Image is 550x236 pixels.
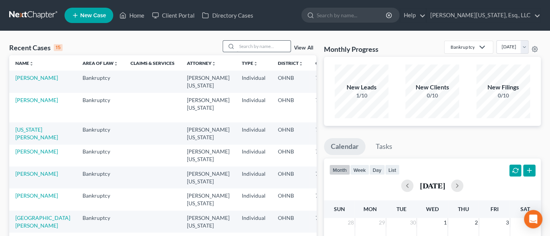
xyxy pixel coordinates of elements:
i: unfold_more [299,61,303,66]
a: [PERSON_NAME] [15,97,58,103]
td: 7 [309,211,348,233]
td: Individual [236,188,272,210]
span: Wed [426,206,439,212]
span: Fri [490,206,498,212]
span: Mon [363,206,377,212]
a: Tasks [369,138,399,155]
a: [GEOGRAPHIC_DATA][PERSON_NAME] [15,215,70,229]
h3: Monthly Progress [324,45,378,54]
th: Claims & Services [124,55,181,71]
div: 0/10 [405,92,459,99]
a: Calendar [324,138,365,155]
td: OHNB [272,145,309,167]
button: day [369,165,385,175]
span: Sat [520,206,530,212]
i: unfold_more [211,61,216,66]
div: 15 [54,44,63,51]
div: Recent Cases [9,43,63,52]
a: [PERSON_NAME] [15,74,58,81]
span: 2 [474,218,479,227]
a: Typeunfold_more [242,60,258,66]
td: [PERSON_NAME][US_STATE] [181,122,236,144]
td: OHNB [272,167,309,188]
td: Bankruptcy [76,211,124,233]
a: Attorneyunfold_more [187,60,216,66]
a: Area of Lawunfold_more [83,60,118,66]
td: 7 [309,122,348,144]
td: Individual [236,167,272,188]
a: Nameunfold_more [15,60,34,66]
div: Open Intercom Messenger [524,210,542,228]
button: list [385,165,400,175]
td: Individual [236,211,272,233]
td: OHNB [272,122,309,144]
td: 7 [309,93,348,122]
td: Individual [236,145,272,167]
td: Individual [236,122,272,144]
td: [PERSON_NAME][US_STATE] [181,211,236,233]
span: 29 [378,218,386,227]
td: OHNB [272,188,309,210]
td: Bankruptcy [76,71,124,92]
a: Chapterunfold_more [315,60,342,66]
a: Districtunfold_more [278,60,303,66]
td: Bankruptcy [76,145,124,167]
td: 7 [309,167,348,188]
td: OHNB [272,93,309,122]
span: 28 [347,218,355,227]
a: [PERSON_NAME][US_STATE], Esq., LLC [426,8,540,22]
td: 7 [309,71,348,92]
button: month [329,165,350,175]
a: [US_STATE][PERSON_NAME] [15,126,58,140]
td: [PERSON_NAME][US_STATE] [181,145,236,167]
input: Search by name... [317,8,387,22]
div: 0/10 [476,92,530,99]
td: Bankruptcy [76,122,124,144]
a: View All [294,45,313,51]
td: Bankruptcy [76,167,124,188]
td: Bankruptcy [76,93,124,122]
a: Directory Cases [198,8,257,22]
td: [PERSON_NAME][US_STATE] [181,93,236,122]
i: unfold_more [253,61,258,66]
td: Individual [236,93,272,122]
td: 7 [309,145,348,167]
a: Help [400,8,426,22]
div: 1/10 [335,92,388,99]
a: Client Portal [148,8,198,22]
span: Tue [396,206,406,212]
td: OHNB [272,71,309,92]
td: [PERSON_NAME][US_STATE] [181,188,236,210]
input: Search by name... [237,41,291,52]
a: [PERSON_NAME] [15,148,58,155]
a: [PERSON_NAME] [15,170,58,177]
div: Bankruptcy [451,44,474,50]
i: unfold_more [114,61,118,66]
td: OHNB [272,211,309,233]
button: week [350,165,369,175]
div: New Filings [476,83,530,92]
span: New Case [80,13,106,18]
div: New Leads [335,83,388,92]
span: Thu [458,206,469,212]
span: Sun [334,206,345,212]
a: Home [116,8,148,22]
span: 3 [505,218,510,227]
h2: [DATE] [420,182,445,190]
td: [PERSON_NAME][US_STATE] [181,167,236,188]
i: unfold_more [29,61,34,66]
span: 30 [409,218,416,227]
td: Bankruptcy [76,188,124,210]
a: [PERSON_NAME] [15,192,58,199]
td: Individual [236,71,272,92]
div: New Clients [405,83,459,92]
span: 1 [443,218,448,227]
td: 7 [309,188,348,210]
td: [PERSON_NAME][US_STATE] [181,71,236,92]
